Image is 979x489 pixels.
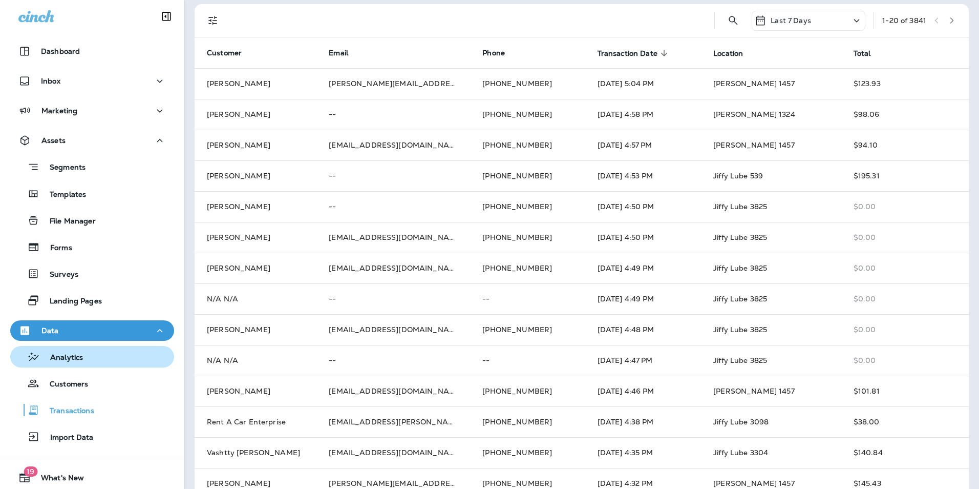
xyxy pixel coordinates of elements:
span: Total [854,49,871,58]
p: Templates [39,190,86,200]
span: 19 [24,466,37,477]
td: [EMAIL_ADDRESS][PERSON_NAME][DOMAIN_NAME] [316,406,470,437]
td: [EMAIL_ADDRESS][DOMAIN_NAME] [316,314,470,345]
button: Segments [10,156,174,178]
p: Inbox [41,77,60,85]
p: -- [329,202,458,211]
td: [PERSON_NAME] [195,160,316,191]
td: [EMAIL_ADDRESS][DOMAIN_NAME] [316,376,470,406]
span: Location [713,49,756,58]
td: [PERSON_NAME] [195,191,316,222]
td: Vashtty [PERSON_NAME] [195,437,316,468]
td: [PHONE_NUMBER] [470,160,585,191]
td: [PHONE_NUMBER] [470,314,585,345]
button: Analytics [10,346,174,368]
button: Customers [10,373,174,394]
td: [PERSON_NAME] [195,68,316,99]
button: File Manager [10,210,174,231]
span: [PERSON_NAME] 1324 [713,110,795,119]
p: Surveys [39,270,78,280]
td: [PHONE_NUMBER] [470,130,585,160]
button: Transactions [10,399,174,421]
td: $195.31 [841,160,969,191]
td: [DATE] 4:46 PM [585,376,701,406]
p: Import Data [40,433,94,443]
span: What's New [31,474,84,486]
p: Transactions [39,406,94,416]
td: [DATE] 4:50 PM [585,191,701,222]
span: Jiffy Lube 3825 [713,202,767,211]
td: [EMAIL_ADDRESS][DOMAIN_NAME] [316,253,470,283]
td: [DATE] 4:47 PM [585,345,701,376]
span: Jiffy Lube 3825 [713,325,767,334]
p: -- [329,295,458,303]
span: Jiffy Lube 3825 [713,356,767,365]
td: [DATE] 4:48 PM [585,314,701,345]
td: [DATE] 4:49 PM [585,253,701,283]
button: Surveys [10,263,174,284]
td: [DATE] 4:49 PM [585,283,701,314]
p: -- [482,295,572,303]
button: Inbox [10,71,174,91]
button: Templates [10,183,174,205]
td: [PHONE_NUMBER] [470,253,585,283]
td: [DATE] 5:04 PM [585,68,701,99]
td: [DATE] 4:53 PM [585,160,701,191]
div: 1 - 20 of 3841 [882,16,926,25]
td: [PHONE_NUMBER] [470,68,585,99]
p: Data [41,327,59,335]
td: [PERSON_NAME][EMAIL_ADDRESS][DOMAIN_NAME] [316,68,470,99]
span: Jiffy Lube 3825 [713,294,767,303]
span: Jiffy Lube 3825 [713,263,767,273]
td: [PHONE_NUMBER] [470,191,585,222]
p: File Manager [39,217,96,227]
button: Import Data [10,426,174,447]
span: Jiffy Lube 3825 [713,233,767,242]
span: [PERSON_NAME] 1457 [713,79,795,88]
p: $0.00 [854,356,956,364]
p: -- [482,356,572,364]
td: [DATE] 4:38 PM [585,406,701,437]
p: Forms [40,243,72,253]
td: [DATE] 4:58 PM [585,99,701,130]
p: -- [329,110,458,118]
td: [DATE] 4:50 PM [585,222,701,253]
td: [DATE] 4:35 PM [585,437,701,468]
p: Customers [39,380,88,390]
td: [EMAIL_ADDRESS][DOMAIN_NAME] [316,222,470,253]
button: Filters [203,10,223,31]
button: Collapse Sidebar [152,6,181,27]
p: $0.00 [854,202,956,211]
p: Landing Pages [39,297,102,307]
button: Dashboard [10,41,174,62]
td: [PERSON_NAME] [195,99,316,130]
td: $98.06 [841,99,969,130]
td: [PHONE_NUMBER] [470,437,585,468]
span: Jiffy Lube 3098 [713,417,769,426]
td: [EMAIL_ADDRESS][DOMAIN_NAME] [316,437,470,468]
button: 19What's New [10,467,174,488]
td: [EMAIL_ADDRESS][DOMAIN_NAME] [316,130,470,160]
span: Location [713,49,743,58]
span: Phone [482,48,505,57]
button: Marketing [10,100,174,121]
td: [PERSON_NAME] [195,376,316,406]
span: [PERSON_NAME] 1457 [713,479,795,488]
p: Assets [41,136,66,145]
button: Assets [10,130,174,151]
p: -- [329,172,458,180]
td: [PERSON_NAME] [195,253,316,283]
button: Data [10,320,174,341]
td: [DATE] 4:57 PM [585,130,701,160]
td: Rent A Car Enterprise [195,406,316,437]
td: [PHONE_NUMBER] [470,99,585,130]
td: [PHONE_NUMBER] [470,376,585,406]
p: $0.00 [854,233,956,241]
button: Landing Pages [10,290,174,311]
span: [PERSON_NAME] 1457 [713,386,795,396]
p: -- [329,356,458,364]
span: Jiffy Lube 539 [713,171,763,180]
span: [PERSON_NAME] 1457 [713,140,795,150]
td: [PHONE_NUMBER] [470,406,585,437]
td: $38.00 [841,406,969,437]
